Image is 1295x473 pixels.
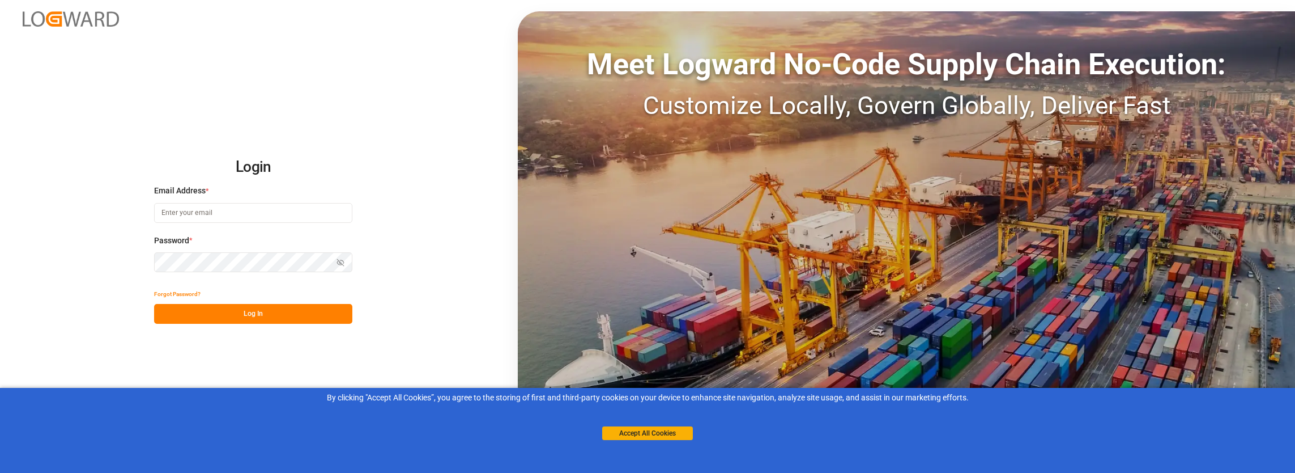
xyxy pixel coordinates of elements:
[602,426,693,440] button: Accept All Cookies
[154,284,201,304] button: Forgot Password?
[8,392,1287,404] div: By clicking "Accept All Cookies”, you agree to the storing of first and third-party cookies on yo...
[154,149,352,185] h2: Login
[154,304,352,324] button: Log In
[154,185,206,197] span: Email Address
[154,235,189,247] span: Password
[518,43,1295,87] div: Meet Logward No-Code Supply Chain Execution:
[518,87,1295,124] div: Customize Locally, Govern Globally, Deliver Fast
[23,11,119,27] img: Logward_new_orange.png
[154,203,352,223] input: Enter your email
